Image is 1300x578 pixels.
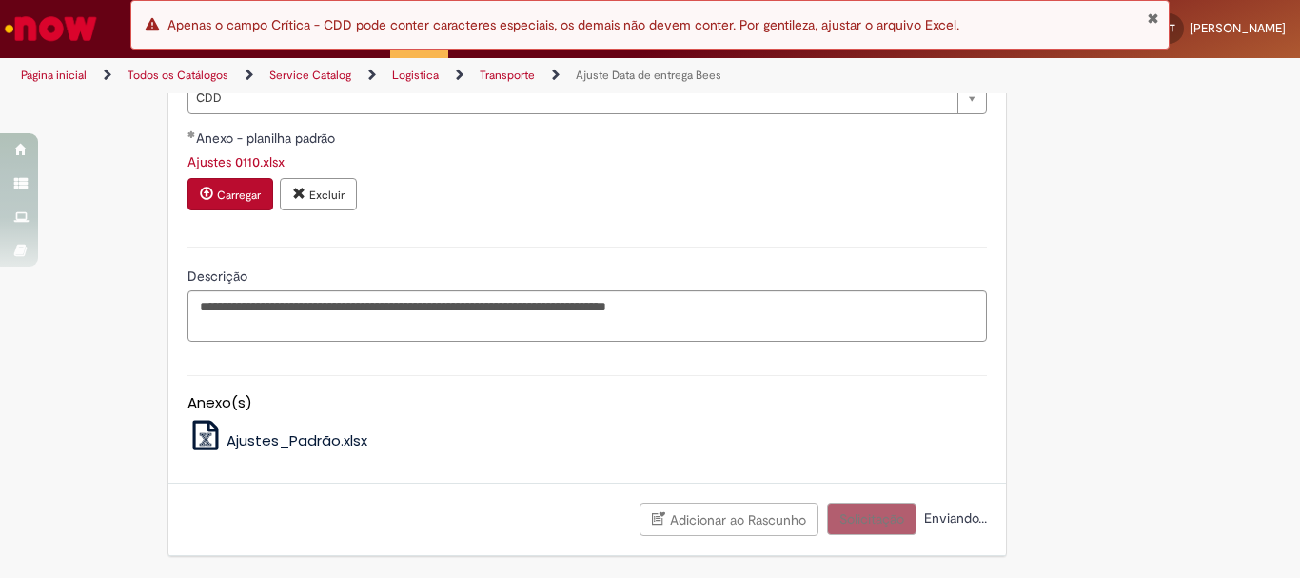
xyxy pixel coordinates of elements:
[920,509,987,527] span: Enviando...
[21,68,87,83] a: Página inicial
[227,430,367,450] span: Ajustes_Padrão.xlsx
[187,395,987,411] h5: Anexo(s)
[2,10,100,48] img: ServiceNow
[217,188,261,203] small: Carregar
[187,430,368,450] a: Ajustes_Padrão.xlsx
[196,83,948,113] span: CDD
[187,268,251,285] span: Descrição
[187,130,196,138] span: Obrigatório Preenchido
[167,16,959,33] span: Apenas o campo Crítica - CDD pode conter caracteres especiais, os demais não devem conter. Por ge...
[196,130,339,147] span: Anexo - planilha padrão
[187,178,273,210] button: Carregar anexo de Anexo - planilha padrão Required
[576,68,721,83] a: Ajuste Data de entrega Bees
[280,178,357,210] button: Excluir anexo Ajustes 0110.xlsx
[128,68,228,83] a: Todos os Catálogos
[1147,10,1159,26] button: Fechar Notificação
[1190,20,1286,36] span: [PERSON_NAME]
[480,68,535,83] a: Transporte
[187,153,285,170] a: Download de Ajustes 0110.xlsx
[309,188,345,203] small: Excluir
[14,58,853,93] ul: Trilhas de página
[392,68,439,83] a: Logistica
[187,290,987,342] textarea: Descrição
[269,68,351,83] a: Service Catalog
